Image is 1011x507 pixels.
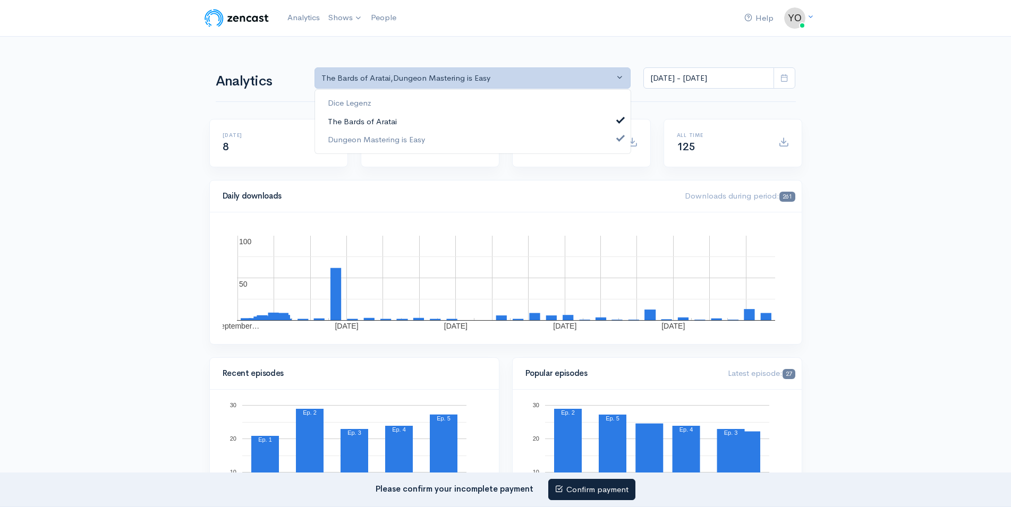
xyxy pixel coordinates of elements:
[230,402,236,408] text: 30
[239,237,252,246] text: 100
[679,426,693,433] text: Ep. 4
[444,322,467,330] text: [DATE]
[643,67,774,89] input: analytics date range selector
[677,132,766,138] h6: All time
[677,140,695,153] span: 125
[532,469,539,475] text: 10
[561,409,575,416] text: Ep. 2
[215,322,259,330] text: September…
[258,436,272,443] text: Ep. 1
[661,322,685,330] text: [DATE]
[685,191,795,201] span: Downloads during period:
[532,402,539,408] text: 30
[328,97,371,109] span: Dice Legenz
[367,6,401,29] a: People
[223,140,229,153] span: 8
[376,483,533,493] strong: Please confirm your incomplete payment
[328,134,425,146] span: Dungeon Mastering is Easy
[347,429,361,436] text: Ep. 3
[303,409,317,416] text: Ep. 2
[328,115,397,127] span: The Bards of Aratai
[223,192,673,201] h4: Daily downloads
[740,7,778,30] a: Help
[223,132,311,138] h6: [DATE]
[784,7,805,29] img: ...
[223,225,789,331] svg: A chart.
[724,429,737,436] text: Ep. 3
[437,415,451,422] text: Ep. 5
[321,72,615,84] div: The Bards of Aratai , Dungeon Mastering is Easy
[728,368,795,378] span: Latest episode:
[315,67,631,89] button: The Bards of Aratai, Dungeon Mastering is Easy
[548,479,635,501] a: Confirm payment
[392,426,406,433] text: Ep. 4
[239,279,248,288] text: 50
[335,322,358,330] text: [DATE]
[553,322,576,330] text: [DATE]
[203,7,270,29] img: ZenCast Logo
[525,369,716,378] h4: Popular episodes
[230,435,236,442] text: 20
[779,192,795,202] span: 261
[532,435,539,442] text: 20
[223,369,480,378] h4: Recent episodes
[230,469,236,475] text: 10
[606,415,619,422] text: Ep. 5
[324,6,367,30] a: Shows
[783,369,795,379] span: 27
[216,74,302,89] h1: Analytics
[283,6,324,29] a: Analytics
